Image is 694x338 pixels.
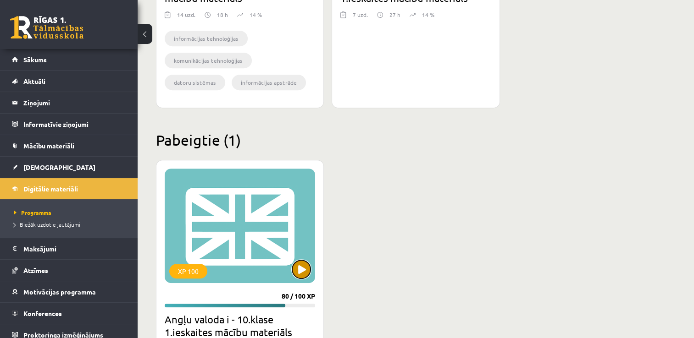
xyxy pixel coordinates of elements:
a: Mācību materiāli [12,135,126,156]
a: Informatīvie ziņojumi [12,114,126,135]
div: 7 uzd. [353,11,368,24]
legend: Ziņojumi [23,92,126,113]
a: Rīgas 1. Tālmācības vidusskola [10,16,83,39]
span: [DEMOGRAPHIC_DATA] [23,163,95,171]
a: Atzīmes [12,260,126,281]
span: Programma [14,209,51,216]
span: Sākums [23,55,47,64]
div: XP 100 [169,264,207,278]
a: Aktuāli [12,71,126,92]
a: Motivācijas programma [12,281,126,302]
a: Konferences [12,303,126,324]
li: komunikācijas tehnoloģijas [165,53,252,68]
legend: Maksājumi [23,238,126,259]
p: 14 % [250,11,262,19]
a: Programma [14,208,128,217]
li: datoru sistēmas [165,75,225,90]
li: informācijas apstrāde [232,75,306,90]
div: 14 uzd. [177,11,195,24]
p: 27 h [389,11,400,19]
a: Sākums [12,49,126,70]
span: Atzīmes [23,266,48,274]
span: Mācību materiāli [23,142,74,150]
span: Motivācijas programma [23,288,96,296]
a: Digitālie materiāli [12,178,126,199]
a: Maksājumi [12,238,126,259]
a: Ziņojumi [12,92,126,113]
span: Biežāk uzdotie jautājumi [14,221,80,228]
p: 18 h [217,11,228,19]
span: Konferences [23,309,62,317]
a: Biežāk uzdotie jautājumi [14,220,128,229]
legend: Informatīvie ziņojumi [23,114,126,135]
li: informācijas tehnoloģijas [165,31,248,46]
h2: Pabeigtie (1) [156,131,676,149]
span: Digitālie materiāli [23,185,78,193]
a: [DEMOGRAPHIC_DATA] [12,157,126,178]
span: Aktuāli [23,77,45,85]
p: 14 % [422,11,434,19]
